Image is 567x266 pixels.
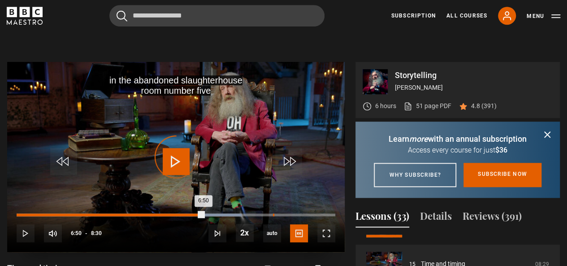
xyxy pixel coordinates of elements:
a: All Courses [446,12,487,20]
button: Submit the search query [117,10,127,22]
p: [PERSON_NAME] [395,83,553,92]
p: Learn with an annual subscription [366,133,549,145]
video-js: Video Player [7,62,345,252]
span: - [85,230,87,236]
span: 8:30 [91,225,102,241]
span: auto [263,224,281,242]
a: Subscribe now [463,163,541,187]
span: $36 [495,146,507,154]
button: Lessons (33) [355,209,409,227]
button: Reviews (391) [463,209,522,227]
i: more [409,134,428,144]
p: 4.8 (391) [471,101,497,111]
button: Mute [44,224,62,242]
p: 6 hours [375,101,396,111]
button: Captions [290,224,308,242]
button: Details [420,209,452,227]
button: Play [17,224,35,242]
div: Progress Bar [17,214,335,216]
a: Subscription [391,12,436,20]
a: Why subscribe? [374,163,456,187]
span: 6:50 [71,225,82,241]
button: Playback Rate [236,224,254,242]
p: Access every course for just [366,145,549,156]
button: Next Lesson [208,224,226,242]
a: 51 page PDF [403,101,451,111]
input: Search [109,5,325,26]
div: Current quality: 360p [263,224,281,242]
button: Fullscreen [317,224,335,242]
p: Storytelling [395,71,553,79]
svg: BBC Maestro [7,7,43,25]
button: Toggle navigation [527,12,560,21]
